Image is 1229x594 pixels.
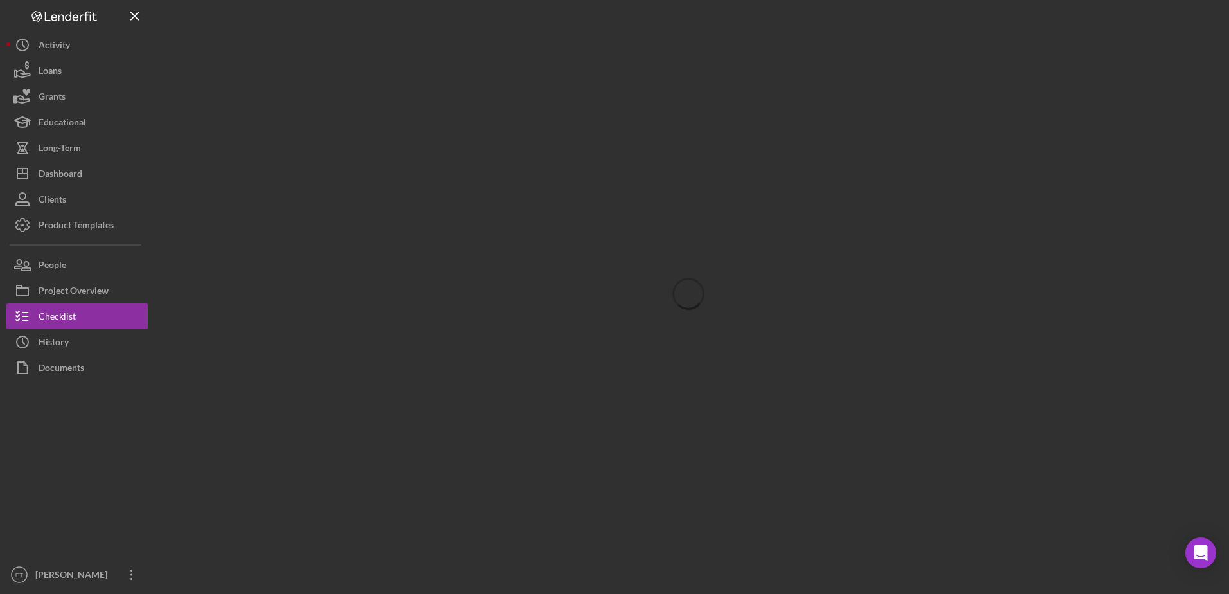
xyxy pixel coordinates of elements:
button: Long-Term [6,135,148,161]
button: Grants [6,84,148,109]
button: Product Templates [6,212,148,238]
div: Grants [39,84,66,113]
div: [PERSON_NAME] [32,562,116,591]
button: History [6,329,148,355]
div: Open Intercom Messenger [1185,537,1216,568]
div: Educational [39,109,86,138]
button: ET[PERSON_NAME] [6,562,148,588]
div: Documents [39,355,84,384]
div: Dashboard [39,161,82,190]
button: Dashboard [6,161,148,186]
button: Activity [6,32,148,58]
div: Loans [39,58,62,87]
div: People [39,252,66,281]
button: Educational [6,109,148,135]
button: People [6,252,148,278]
button: Clients [6,186,148,212]
button: Loans [6,58,148,84]
div: Long-Term [39,135,81,164]
div: Clients [39,186,66,215]
button: Documents [6,355,148,381]
button: Project Overview [6,278,148,303]
button: Checklist [6,303,148,329]
div: Checklist [39,303,76,332]
div: History [39,329,69,358]
text: ET [15,571,23,579]
div: Product Templates [39,212,114,241]
div: Activity [39,32,70,61]
div: Project Overview [39,278,109,307]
